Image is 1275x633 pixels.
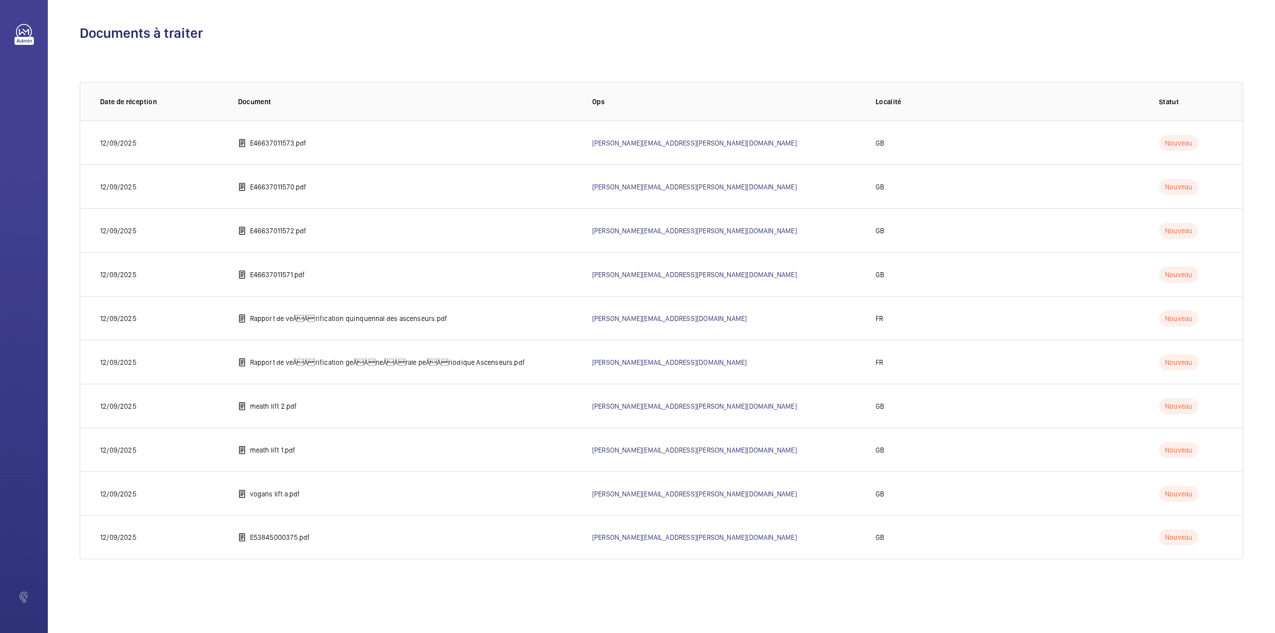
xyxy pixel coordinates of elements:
[876,314,883,323] p: FR
[100,532,136,542] p: 12/09/2025
[100,445,136,455] p: 12/09/2025
[592,227,797,235] a: [PERSON_NAME][EMAIL_ADDRESS][PERSON_NAME][DOMAIN_NAME]
[876,138,884,148] p: GB
[250,182,307,192] p: E46637011570.pdf
[100,401,136,411] p: 12/09/2025
[592,271,797,279] a: [PERSON_NAME][EMAIL_ADDRESS][PERSON_NAME][DOMAIN_NAME]
[250,401,297,411] p: meath lift 2.pdf
[1159,267,1198,283] p: Nouveau
[250,532,310,542] p: E53845000375.pdf
[876,182,884,192] p: GB
[876,97,1143,107] p: Localité
[250,489,300,499] p: vogans lift a.pdf
[876,270,884,280] p: GB
[1159,311,1198,326] p: Nouveau
[876,401,884,411] p: GB
[876,532,884,542] p: GB
[592,358,747,366] a: [PERSON_NAME][EMAIL_ADDRESS][DOMAIN_NAME]
[100,357,136,367] p: 12/09/2025
[250,138,307,148] p: E46637011573.pdf
[100,270,136,280] p: 12/09/2025
[100,314,136,323] p: 12/09/2025
[592,402,797,410] a: [PERSON_NAME][EMAIL_ADDRESS][PERSON_NAME][DOMAIN_NAME]
[238,97,576,107] p: Document
[876,226,884,236] p: GB
[1159,398,1198,414] p: Nouveau
[100,97,222,107] p: Date de réception
[250,357,525,367] p: Rapport de veÃÂrification geÃÂneÃÂrale peÃÂriodique Ascenseurs.pdf
[1159,223,1198,239] p: Nouveau
[1159,486,1198,502] p: Nouveau
[592,533,797,541] a: [PERSON_NAME][EMAIL_ADDRESS][PERSON_NAME][DOMAIN_NAME]
[100,182,136,192] p: 12/09/2025
[876,445,884,455] p: GB
[592,490,797,498] a: [PERSON_NAME][EMAIL_ADDRESS][PERSON_NAME][DOMAIN_NAME]
[1159,97,1223,107] p: Statut
[250,226,307,236] p: E46637011572.pdf
[876,489,884,499] p: GB
[250,445,296,455] p: meath lift 1.pdf
[592,139,797,147] a: [PERSON_NAME][EMAIL_ADDRESS][PERSON_NAME][DOMAIN_NAME]
[100,138,136,148] p: 12/09/2025
[876,357,883,367] p: FR
[592,446,797,454] a: [PERSON_NAME][EMAIL_ADDRESS][PERSON_NAME][DOMAIN_NAME]
[80,24,1243,42] h1: Documents à traiter
[250,270,305,280] p: E46637011571.pdf
[1159,135,1198,151] p: Nouveau
[1159,354,1198,370] p: Nouveau
[592,183,797,191] a: [PERSON_NAME][EMAIL_ADDRESS][PERSON_NAME][DOMAIN_NAME]
[1159,529,1198,545] p: Nouveau
[1159,442,1198,458] p: Nouveau
[100,489,136,499] p: 12/09/2025
[250,314,448,323] p: Rapport de veÃÂrification quinquennal des ascenseurs.pdf
[100,226,136,236] p: 12/09/2025
[592,97,860,107] p: Ops
[592,315,747,322] a: [PERSON_NAME][EMAIL_ADDRESS][DOMAIN_NAME]
[1159,179,1198,195] p: Nouveau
